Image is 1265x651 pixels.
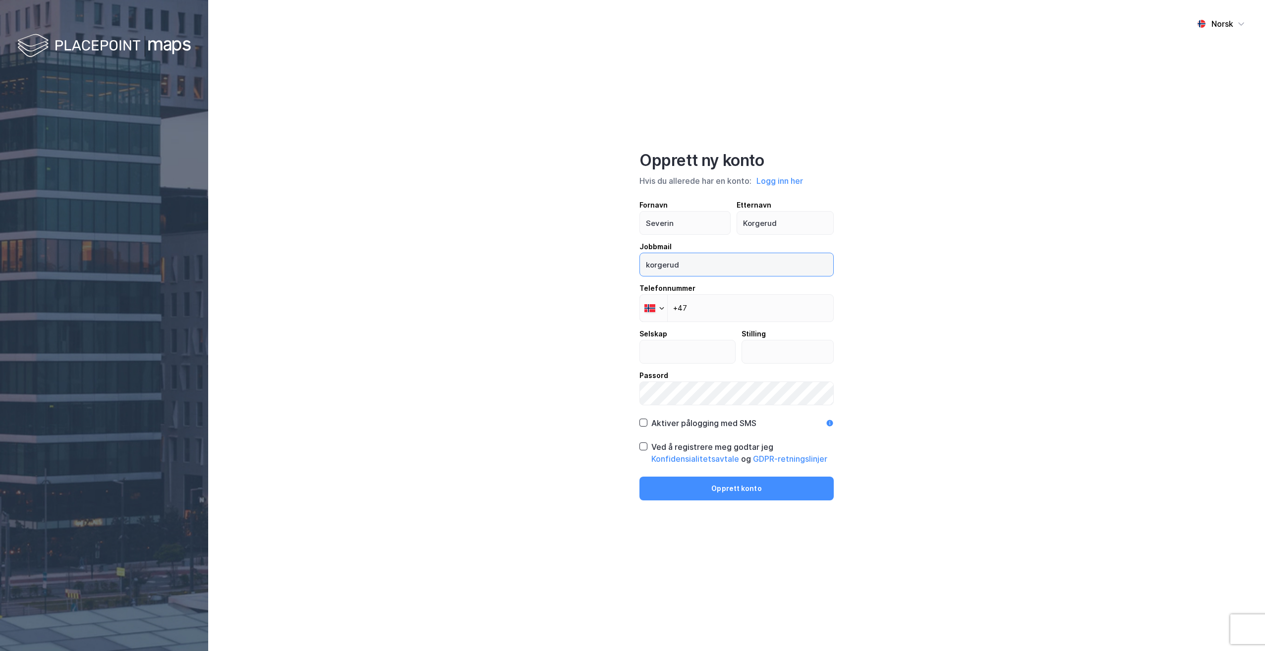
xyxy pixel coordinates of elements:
div: Aktiver pålogging med SMS [651,417,756,429]
div: Norsk [1211,18,1233,30]
div: Jobbmail [639,241,834,253]
div: Etternavn [737,199,834,211]
iframe: Chat Widget [1215,603,1265,651]
input: Telefonnummer [639,294,834,322]
div: Ved å registrere meg godtar jeg og [651,441,834,465]
img: logo-white.f07954bde2210d2a523dddb988cd2aa7.svg [17,32,191,61]
div: Telefonnummer [639,282,834,294]
div: Fornavn [639,199,731,211]
button: Opprett konto [639,477,834,500]
div: Selskap [639,328,736,340]
div: Opprett ny konto [639,151,834,170]
button: Logg inn her [753,174,806,187]
div: Passord [639,370,834,381]
div: Norway: + 47 [640,295,667,322]
div: Stilling [742,328,834,340]
div: Hvis du allerede har en konto: [639,174,834,187]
